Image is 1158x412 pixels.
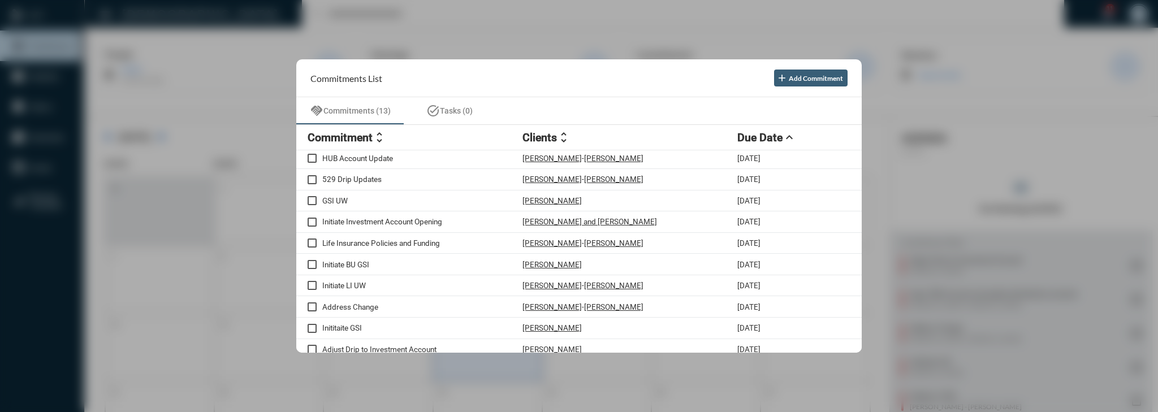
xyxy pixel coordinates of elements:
span: Tasks (0) [440,106,473,115]
button: Add Commitment [774,70,848,86]
p: - [582,302,584,311]
p: GSI UW [322,196,522,205]
p: [PERSON_NAME] [584,175,643,184]
p: [PERSON_NAME] [522,323,582,332]
span: Commitments (13) [323,106,391,115]
p: [PERSON_NAME] [522,302,582,311]
p: [DATE] [737,238,761,248]
p: [DATE] [737,217,761,226]
p: - [582,175,584,184]
h2: Commitments List [310,73,382,84]
p: [PERSON_NAME] [522,281,582,290]
p: [DATE] [737,154,761,163]
p: [DATE] [737,260,761,269]
mat-icon: unfold_more [373,131,386,144]
mat-icon: handshake [310,104,323,118]
p: Initiate Investment Account Opening [322,217,522,226]
p: [PERSON_NAME] [584,238,643,248]
p: - [582,238,584,248]
p: [DATE] [737,323,761,332]
p: [DATE] [737,175,761,184]
p: [PERSON_NAME] [584,302,643,311]
p: HUB Account Update [322,154,522,163]
p: [DATE] [737,345,761,354]
h2: Due Date [737,131,783,144]
p: [DATE] [737,281,761,290]
p: [PERSON_NAME] [522,260,582,269]
p: [PERSON_NAME] [522,238,582,248]
p: 529 Drip Updates [322,175,522,184]
p: Inititaite GSI [322,323,522,332]
p: [PERSON_NAME] and [PERSON_NAME] [522,217,657,226]
p: [PERSON_NAME] [522,175,582,184]
mat-icon: add [776,72,788,84]
mat-icon: unfold_more [557,131,571,144]
p: [PERSON_NAME] [584,154,643,163]
h2: Clients [522,131,557,144]
p: [PERSON_NAME] [522,154,582,163]
p: Initiate LI UW [322,281,522,290]
mat-icon: task_alt [426,104,440,118]
p: Address Change [322,302,522,311]
p: [DATE] [737,196,761,205]
p: Life Insurance Policies and Funding [322,238,522,248]
p: Initiate BU GSI [322,260,522,269]
p: - [582,281,584,290]
p: - [582,154,584,163]
p: Adjust Drip to Investment Account [322,345,522,354]
mat-icon: expand_less [783,131,796,144]
p: [PERSON_NAME] [522,345,582,354]
p: [PERSON_NAME] [522,196,582,205]
p: [DATE] [737,302,761,311]
h2: Commitment [308,131,373,144]
p: [PERSON_NAME] [584,281,643,290]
